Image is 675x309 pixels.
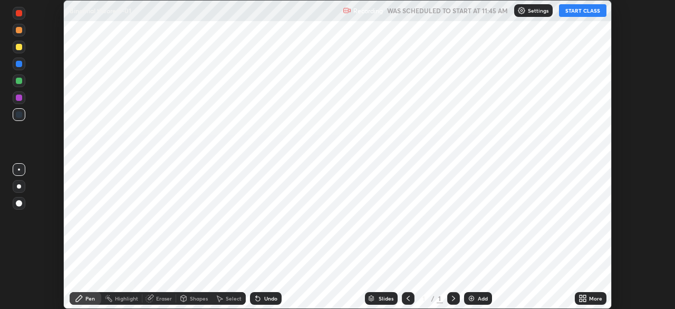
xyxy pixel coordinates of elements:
div: Shapes [190,296,208,301]
p: Binomial theorem-01 [70,6,131,15]
div: Select [226,296,242,301]
p: Settings [528,8,548,13]
div: 1 [437,294,443,303]
img: recording.375f2c34.svg [343,6,351,15]
div: Undo [264,296,277,301]
img: class-settings-icons [517,6,526,15]
div: Eraser [156,296,172,301]
div: / [431,295,435,302]
p: Recording [353,7,383,15]
div: Add [478,296,488,301]
div: Slides [379,296,393,301]
div: 1 [419,295,429,302]
div: Pen [85,296,95,301]
div: Highlight [115,296,138,301]
img: add-slide-button [467,294,476,303]
h5: WAS SCHEDULED TO START AT 11:45 AM [387,6,508,15]
button: START CLASS [559,4,606,17]
div: More [589,296,602,301]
